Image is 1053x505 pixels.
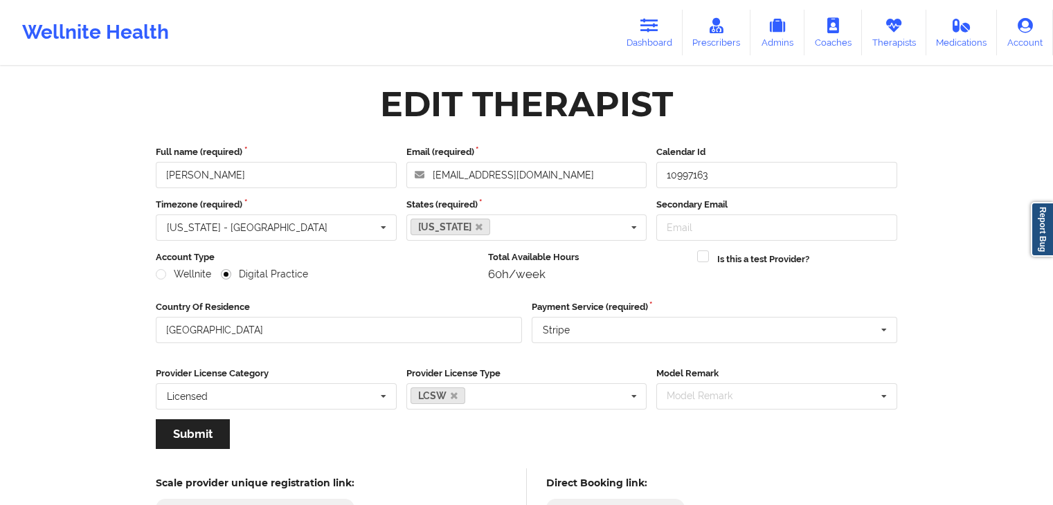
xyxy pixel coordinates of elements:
[406,145,647,159] label: Email (required)
[717,252,809,266] label: Is this a test Provider?
[862,10,926,55] a: Therapists
[488,267,688,281] div: 60h/week
[167,392,208,401] div: Licensed
[406,162,647,188] input: Email address
[616,10,683,55] a: Dashboard
[156,367,397,380] label: Provider License Category
[750,10,804,55] a: Admins
[488,250,688,264] label: Total Available Hours
[156,162,397,188] input: Full name
[656,198,897,212] label: Secondary Email
[156,477,354,489] h5: Scale provider unique registration link:
[1031,202,1053,257] a: Report Bug
[167,223,327,232] div: [US_STATE] - [GEOGRAPHIC_DATA]
[156,198,397,212] label: Timezone (required)
[411,219,491,235] a: [US_STATE]
[926,10,998,55] a: Medications
[656,214,897,241] input: Email
[543,325,570,335] div: Stripe
[532,300,898,314] label: Payment Service (required)
[411,387,466,404] a: LCSW
[221,268,308,280] label: Digital Practice
[997,10,1053,55] a: Account
[656,145,897,159] label: Calendar Id
[683,10,751,55] a: Prescribers
[156,250,478,264] label: Account Type
[156,300,522,314] label: Country Of Residence
[380,82,673,126] div: Edit Therapist
[656,367,897,380] label: Model Remark
[156,268,211,280] label: Wellnite
[663,388,753,404] div: Model Remark
[804,10,862,55] a: Coaches
[406,198,647,212] label: States (required)
[156,419,230,449] button: Submit
[546,477,685,489] h5: Direct Booking link:
[656,162,897,188] input: Calendar Id
[406,367,647,380] label: Provider License Type
[156,145,397,159] label: Full name (required)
